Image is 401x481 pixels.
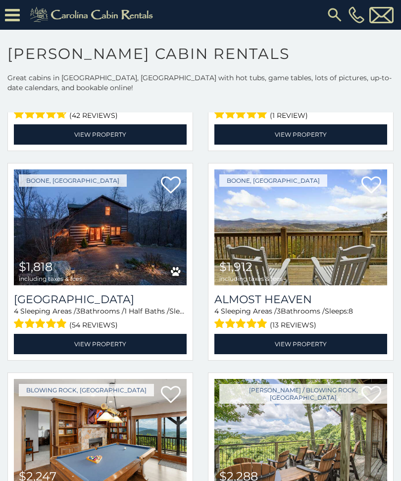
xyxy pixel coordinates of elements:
span: 3 [277,307,281,316]
a: View Property [214,334,387,354]
span: $1,818 [19,260,52,274]
span: 1 Half Baths / [124,307,169,316]
span: including taxes & fees [19,275,82,282]
h3: Willow Valley View [14,293,187,306]
span: (1 review) [270,109,308,122]
div: Sleeping Areas / Bathrooms / Sleeps: [214,306,387,331]
span: $1,912 [219,260,252,274]
a: Add to favorites [361,175,381,196]
a: Blowing Rock, [GEOGRAPHIC_DATA] [19,384,154,396]
span: (42 reviews) [69,109,118,122]
a: View Property [14,334,187,354]
a: Willow Valley View $1,818 including taxes & fees [14,169,187,285]
a: View Property [14,124,187,145]
a: [PHONE_NUMBER] [346,6,367,23]
a: Almost Heaven [214,293,387,306]
span: 8 [349,307,353,316]
a: Boone, [GEOGRAPHIC_DATA] [219,174,327,187]
img: search-regular.svg [326,6,344,24]
span: (13 reviews) [270,319,316,331]
a: Boone, [GEOGRAPHIC_DATA] [19,174,127,187]
img: Almost Heaven [214,169,387,285]
a: View Property [214,124,387,145]
span: 4 [14,307,18,316]
img: Willow Valley View [14,169,187,285]
a: [GEOGRAPHIC_DATA] [14,293,187,306]
span: (54 reviews) [69,319,118,331]
span: including taxes & fees [219,275,283,282]
span: 4 [214,307,219,316]
a: Add to favorites [161,175,181,196]
span: 3 [76,307,80,316]
a: Almost Heaven $1,912 including taxes & fees [214,169,387,285]
a: [PERSON_NAME] / Blowing Rock, [GEOGRAPHIC_DATA] [219,384,387,404]
a: Add to favorites [161,385,181,406]
div: Sleeping Areas / Bathrooms / Sleeps: [14,306,187,331]
img: Khaki-logo.png [25,5,161,25]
